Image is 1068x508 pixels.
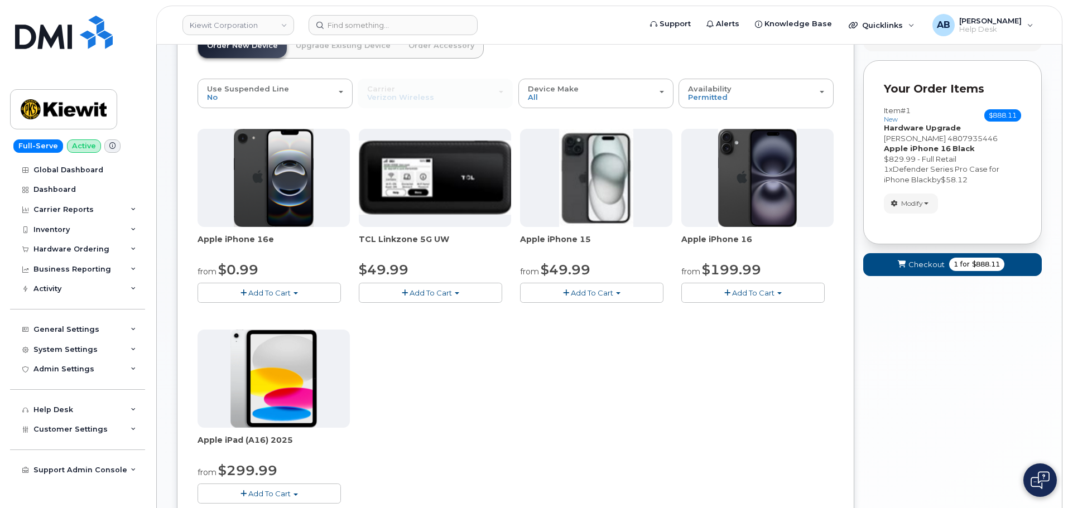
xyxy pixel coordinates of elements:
[218,262,258,278] span: $0.99
[862,21,903,30] span: Quicklinks
[863,253,1042,276] button: Checkout 1 for $888.11
[884,164,1021,185] div: x by
[400,33,483,58] a: Order Accessory
[925,14,1041,36] div: Adam Bake
[901,106,911,115] span: #1
[764,18,832,30] span: Knowledge Base
[747,13,840,35] a: Knowledge Base
[309,15,478,35] input: Find something...
[901,199,923,209] span: Modify
[528,84,579,93] span: Device Make
[954,259,958,269] span: 1
[571,288,613,297] span: Add To Cart
[884,123,961,132] strong: Hardware Upgrade
[732,288,774,297] span: Add To Cart
[359,262,408,278] span: $49.99
[541,262,590,278] span: $49.99
[884,193,938,213] button: Modify
[947,134,998,143] span: 4807935446
[959,16,1022,25] span: [PERSON_NAME]
[359,234,511,256] div: TCL Linkzone 5G UW
[198,267,217,277] small: from
[681,267,700,277] small: from
[959,25,1022,34] span: Help Desk
[884,144,951,153] strong: Apple iPhone 16
[884,107,911,123] h3: Item
[941,175,968,184] span: $58.12
[520,283,663,302] button: Add To Cart
[518,79,673,108] button: Device Make All
[207,93,218,101] span: No
[952,144,975,153] strong: Black
[699,13,747,35] a: Alerts
[679,79,834,108] button: Availability Permitted
[198,33,287,58] a: Order New Device
[198,79,353,108] button: Use Suspended Line No
[681,234,834,256] div: Apple iPhone 16
[520,234,672,256] div: Apple iPhone 15
[884,134,946,143] span: [PERSON_NAME]
[642,13,699,35] a: Support
[359,283,502,302] button: Add To Cart
[718,129,797,227] img: iphone_16_plus.png
[688,84,732,93] span: Availability
[958,259,972,269] span: for
[234,129,314,227] img: iphone16e.png
[702,262,761,278] span: $199.99
[841,14,922,36] div: Quicklinks
[248,489,291,498] span: Add To Cart
[908,259,945,270] span: Checkout
[884,165,999,184] span: Defender Series Pro Case for iPhone Black
[972,259,1000,269] span: $888.11
[716,18,739,30] span: Alerts
[218,462,277,478] span: $299.99
[207,84,289,93] span: Use Suspended Line
[660,18,691,30] span: Support
[884,165,889,173] span: 1
[182,15,294,35] a: Kiewit Corporation
[198,483,341,503] button: Add To Cart
[198,283,341,302] button: Add To Cart
[230,330,317,428] img: ipad_11.png
[520,267,539,277] small: from
[559,129,633,227] img: iphone15.jpg
[198,234,350,256] div: Apple iPhone 16e
[248,288,291,297] span: Add To Cart
[884,154,1021,165] div: $829.99 - Full Retail
[198,467,217,477] small: from
[884,81,1021,97] p: Your Order Items
[681,283,825,302] button: Add To Cart
[884,115,898,123] small: new
[984,109,1021,122] span: $888.11
[287,33,400,58] a: Upgrade Existing Device
[937,18,950,32] span: AB
[688,93,728,101] span: Permitted
[198,434,350,457] div: Apple iPad (A16) 2025
[1031,471,1050,489] img: Open chat
[410,288,452,297] span: Add To Cart
[528,93,538,101] span: All
[359,141,511,214] img: linkzone5g.png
